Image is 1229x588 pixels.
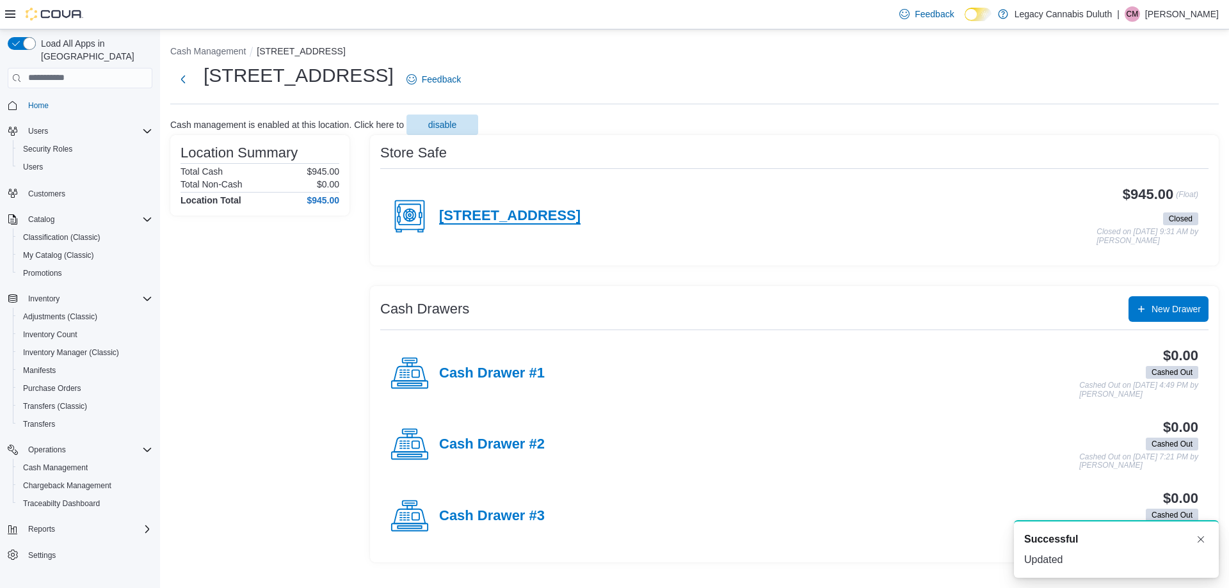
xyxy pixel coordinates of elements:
button: Catalog [23,212,60,227]
span: Catalog [28,214,54,225]
h4: $945.00 [307,195,339,205]
span: Successful [1024,532,1078,547]
span: Settings [28,550,56,560]
button: Inventory Manager (Classic) [13,344,157,362]
span: Customers [23,185,152,201]
button: Users [13,158,157,176]
button: My Catalog (Classic) [13,246,157,264]
span: Home [28,100,49,111]
a: Feedback [401,67,466,92]
span: Transfers (Classic) [18,399,152,414]
div: Notification [1024,532,1209,547]
div: Corey McCauley [1125,6,1140,22]
button: Traceabilty Dashboard [13,495,157,513]
p: $0.00 [317,179,339,189]
p: $945.00 [307,166,339,177]
span: Closed [1163,212,1198,225]
span: Transfers (Classic) [23,401,87,411]
span: Promotions [23,268,62,278]
span: My Catalog (Classic) [23,250,94,260]
span: Reports [23,521,152,537]
span: Feedback [915,8,954,20]
a: Users [18,159,48,175]
span: Transfers [18,417,152,432]
a: Inventory Manager (Classic) [18,345,124,360]
span: Security Roles [18,141,152,157]
span: Cashed Out [1146,438,1198,450]
button: Manifests [13,362,157,379]
button: Inventory [3,290,157,308]
span: Users [18,159,152,175]
span: Cashed Out [1146,366,1198,379]
button: Transfers (Classic) [13,397,157,415]
p: | [1117,6,1120,22]
span: Adjustments (Classic) [23,312,97,322]
h4: Cash Drawer #3 [439,508,545,525]
button: Reports [23,521,60,537]
button: Users [23,123,53,139]
span: Cashed Out [1152,438,1193,450]
span: My Catalog (Classic) [18,248,152,263]
span: Home [23,97,152,113]
a: Transfers [18,417,60,432]
span: Classification (Classic) [18,230,152,245]
h1: [STREET_ADDRESS] [204,63,394,88]
p: Cashed Out on [DATE] 4:49 PM by [PERSON_NAME] [1079,381,1198,399]
div: Updated [1024,552,1209,568]
button: Transfers [13,415,157,433]
span: Settings [23,547,152,563]
h3: $0.00 [1163,348,1198,363]
nav: An example of EuiBreadcrumbs [170,45,1219,60]
span: Chargeback Management [23,481,111,491]
span: Inventory Count [23,330,77,340]
span: Inventory Manager (Classic) [18,345,152,360]
button: Users [3,122,157,140]
button: Inventory Count [13,326,157,344]
span: Load All Apps in [GEOGRAPHIC_DATA] [36,37,152,63]
span: Cash Management [23,463,88,473]
span: Users [23,123,152,139]
button: Operations [23,442,71,457]
button: Security Roles [13,140,157,158]
span: Manifests [23,365,56,376]
p: Closed on [DATE] 9:31 AM by [PERSON_NAME] [1096,228,1198,245]
h3: $0.00 [1163,491,1198,506]
span: Purchase Orders [18,381,152,396]
h4: [STREET_ADDRESS] [439,208,581,225]
button: Inventory [23,291,65,306]
p: [PERSON_NAME] [1145,6,1219,22]
h3: Location Summary [181,145,298,161]
button: Chargeback Management [13,477,157,495]
button: Classification (Classic) [13,228,157,246]
span: Inventory [23,291,152,306]
span: Chargeback Management [18,478,152,493]
span: New Drawer [1152,303,1201,315]
button: Catalog [3,211,157,228]
button: Next [170,67,196,92]
span: Cash Management [18,460,152,475]
span: Operations [23,442,152,457]
h4: Cash Drawer #2 [439,436,545,453]
span: Inventory [28,294,60,304]
span: disable [428,118,456,131]
span: Transfers [23,419,55,429]
a: Cash Management [18,460,93,475]
img: Cova [26,8,83,20]
input: Dark Mode [965,8,992,21]
h6: Total Non-Cash [181,179,243,189]
span: Manifests [18,363,152,378]
span: Users [23,162,43,172]
span: Inventory Manager (Classic) [23,347,119,358]
a: My Catalog (Classic) [18,248,99,263]
button: Customers [3,184,157,202]
button: Settings [3,546,157,564]
span: Purchase Orders [23,383,81,393]
a: Home [23,98,54,113]
a: Classification (Classic) [18,230,106,245]
p: (Float) [1176,187,1198,210]
span: Cashed Out [1146,509,1198,521]
span: Security Roles [23,144,72,154]
a: Security Roles [18,141,77,157]
a: Chargeback Management [18,478,116,493]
